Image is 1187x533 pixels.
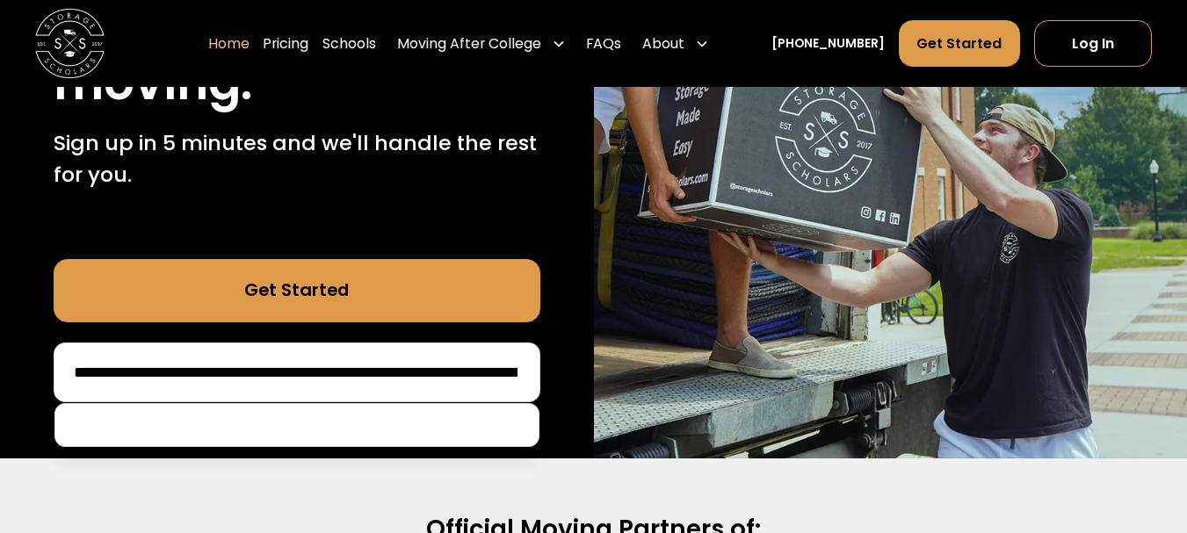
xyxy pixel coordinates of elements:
[322,19,376,68] a: Schools
[642,33,684,54] div: About
[263,19,308,68] a: Pricing
[54,259,540,321] a: Get Started
[208,19,250,68] a: Home
[771,34,885,53] a: [PHONE_NUMBER]
[35,9,105,78] a: home
[397,33,541,54] div: Moving After College
[35,9,105,78] img: Storage Scholars main logo
[390,19,572,68] div: Moving After College
[899,20,1021,67] a: Get Started
[586,19,621,68] a: FAQs
[54,127,540,190] p: Sign up in 5 minutes and we'll handle the rest for you.
[635,19,715,68] div: About
[1034,20,1152,67] a: Log In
